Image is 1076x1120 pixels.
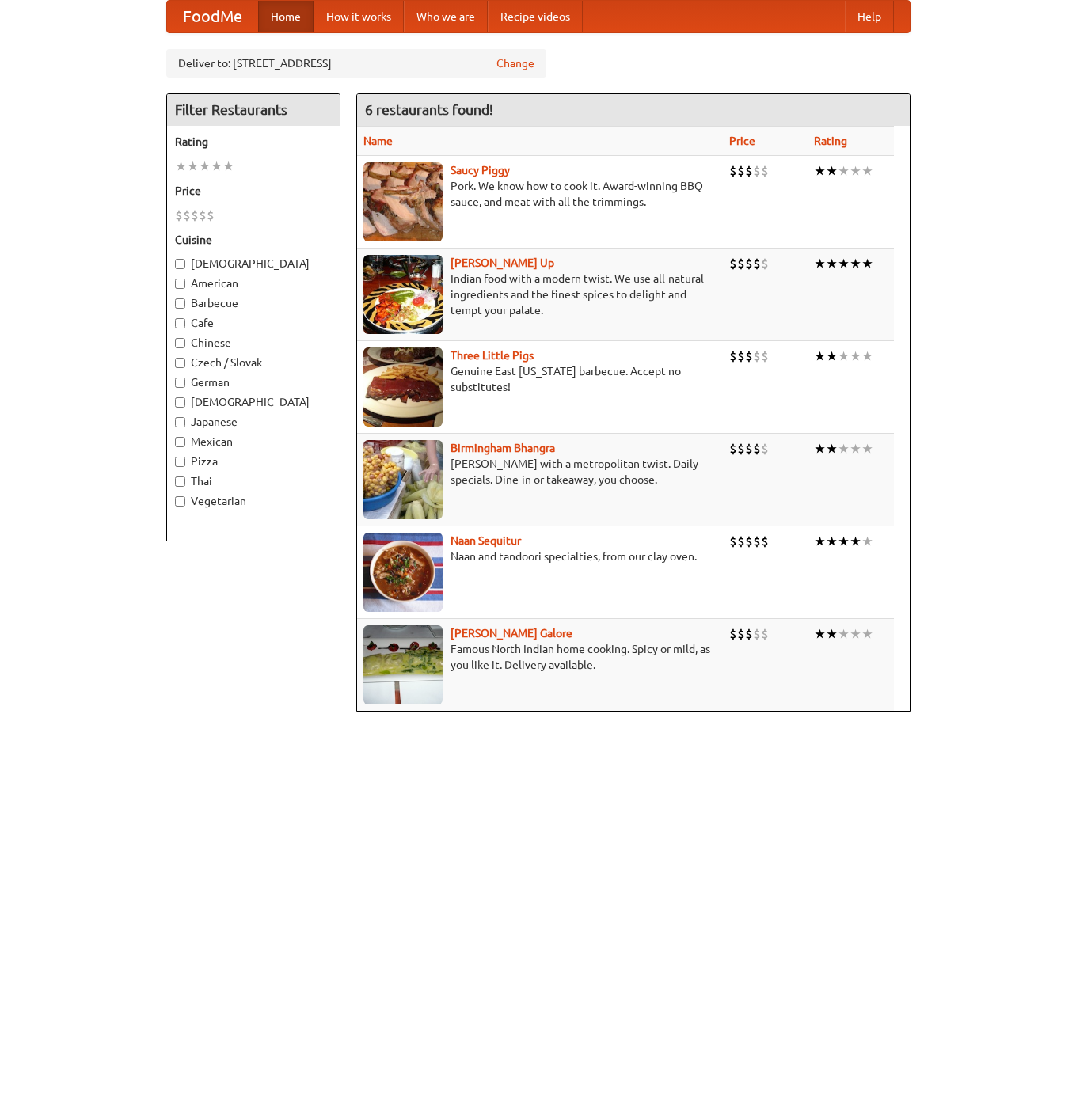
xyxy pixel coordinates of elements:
h4: Filter Restaurants [167,94,340,126]
p: [PERSON_NAME] with a metropolitan twist. Daily specials. Dine-in or takeaway, you choose. [363,456,717,488]
li: ★ [850,162,861,180]
input: Japanese [175,417,185,427]
li: $ [729,533,737,550]
label: Thai [175,473,332,489]
li: $ [737,162,745,180]
input: American [175,279,185,289]
label: [DEMOGRAPHIC_DATA] [175,256,332,271]
input: [DEMOGRAPHIC_DATA] [175,259,185,269]
li: $ [753,533,761,550]
p: Famous North Indian home cooking. Spicy or mild, as you like it. Delivery available. [363,641,717,673]
h5: Price [175,183,332,199]
a: FoodMe [167,1,258,32]
li: ★ [850,440,861,457]
img: curryup.jpg [363,255,443,334]
li: $ [737,533,745,550]
a: Recipe videos [488,1,583,32]
li: ★ [814,255,826,272]
label: Japanese [175,414,332,430]
input: Cafe [175,318,185,328]
input: Vegetarian [175,496,185,507]
b: [PERSON_NAME] Up [451,256,554,269]
img: littlepigs.jpg [363,347,443,427]
li: ★ [838,162,850,180]
li: $ [729,162,737,180]
p: Indian food with a modern twist. We use all-natural ingredients and the finest spices to delight ... [363,271,717,318]
li: ★ [826,440,838,457]
a: Saucy Piggy [451,164,510,177]
li: $ [761,347,769,365]
img: saucy.jpg [363,162,443,241]
a: Change [496,55,534,71]
a: Help [845,1,894,32]
li: ★ [826,347,838,365]
b: Naan Sequitur [451,534,521,547]
li: ★ [814,533,826,550]
li: $ [745,162,753,180]
img: naansequitur.jpg [363,533,443,612]
li: $ [737,625,745,643]
p: Pork. We know how to cook it. Award-winning BBQ sauce, and meat with all the trimmings. [363,178,717,210]
li: $ [761,162,769,180]
input: [DEMOGRAPHIC_DATA] [175,397,185,408]
label: Cafe [175,315,332,331]
li: $ [745,347,753,365]
li: $ [753,162,761,180]
label: Mexican [175,434,332,450]
b: [PERSON_NAME] Galore [451,627,572,640]
li: ★ [814,625,826,643]
li: ★ [838,440,850,457]
li: ★ [861,255,873,272]
a: Three Little Pigs [451,349,534,362]
li: $ [729,347,737,365]
li: ★ [861,162,873,180]
li: $ [761,533,769,550]
a: Price [729,135,755,147]
li: ★ [838,625,850,643]
a: Who we are [404,1,488,32]
a: Home [258,1,314,32]
li: ★ [814,347,826,365]
input: Pizza [175,457,185,467]
label: Vegetarian [175,493,332,509]
li: $ [753,625,761,643]
label: Chinese [175,335,332,351]
li: $ [753,255,761,272]
li: ★ [187,158,199,175]
li: $ [745,625,753,643]
li: ★ [850,347,861,365]
img: currygalore.jpg [363,625,443,704]
p: Genuine East [US_STATE] barbecue. Accept no substitutes! [363,363,717,395]
li: ★ [861,533,873,550]
li: ★ [838,533,850,550]
li: $ [753,347,761,365]
label: Pizza [175,454,332,469]
li: ★ [826,625,838,643]
input: Czech / Slovak [175,358,185,368]
ng-pluralize: 6 restaurants found! [365,102,493,117]
label: American [175,275,332,291]
h5: Rating [175,134,332,150]
input: German [175,378,185,388]
li: ★ [211,158,222,175]
li: ★ [175,158,187,175]
img: bhangra.jpg [363,440,443,519]
li: $ [745,440,753,457]
input: Thai [175,476,185,487]
li: $ [737,440,745,457]
h5: Cuisine [175,232,332,248]
div: Deliver to: [STREET_ADDRESS] [166,49,546,78]
li: ★ [838,347,850,365]
label: German [175,374,332,390]
p: Naan and tandoori specialties, from our clay oven. [363,549,717,564]
label: Czech / Slovak [175,355,332,370]
li: ★ [826,533,838,550]
li: $ [753,440,761,457]
li: $ [191,207,199,224]
a: Birmingham Bhangra [451,442,555,454]
input: Mexican [175,437,185,447]
li: $ [761,255,769,272]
